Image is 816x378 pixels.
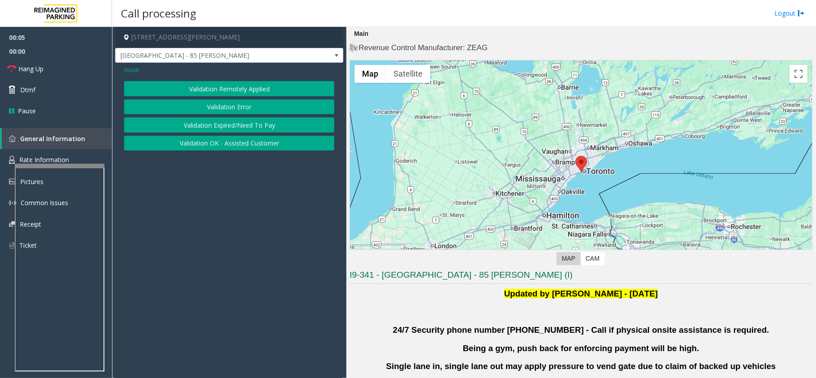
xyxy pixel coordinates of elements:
div: Main [352,27,371,41]
button: Validation Error [124,99,334,115]
span: Hang Up [18,64,43,73]
span: Issue [124,65,139,74]
button: Toggle fullscreen view [790,65,807,83]
label: Map [557,252,581,265]
button: Validation Expired/Need To Pay [124,117,334,133]
b: Single lane in, single lane out may apply pressure to vend gate due to claim of backed up vehicles [386,361,776,371]
img: 'icon' [9,241,15,249]
span: [GEOGRAPHIC_DATA] - 85 [PERSON_NAME] [116,48,298,63]
span: Rate Information [19,155,69,164]
img: 'icon' [9,156,15,164]
h4: Revenue Control Manufacturer: ZEAG [350,43,812,53]
span: Pause [18,106,36,116]
a: General Information [2,128,112,149]
img: 'icon' [9,179,16,185]
span: Dtmf [20,85,35,94]
button: Validation Remotely Applied [124,81,334,96]
b: 24/7 Security phone number [PHONE_NUMBER] - Call if physical onsite assistance is required. [393,325,769,335]
h3: I9-341 - [GEOGRAPHIC_DATA] - 85 [PERSON_NAME] (I) [350,269,812,284]
label: CAM [580,252,605,265]
button: Show satellite imagery [386,65,430,83]
button: Show street map [354,65,386,83]
button: Validation OK - Assisted Customer [124,136,334,151]
b: Updated by [PERSON_NAME] - [DATE] [504,289,658,298]
a: Logout [774,9,805,18]
h4: [STREET_ADDRESS][PERSON_NAME] [115,27,343,48]
b: Being a gym, push back for enforcing payment will be high. [463,344,699,353]
div: 85 Hanna Avenue, Toronto, ON [575,156,587,172]
span: General Information [20,134,85,143]
img: logout [798,9,805,18]
img: 'icon' [9,199,16,206]
h3: Call processing [117,2,201,24]
img: 'icon' [9,221,15,227]
img: 'icon' [9,135,16,142]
